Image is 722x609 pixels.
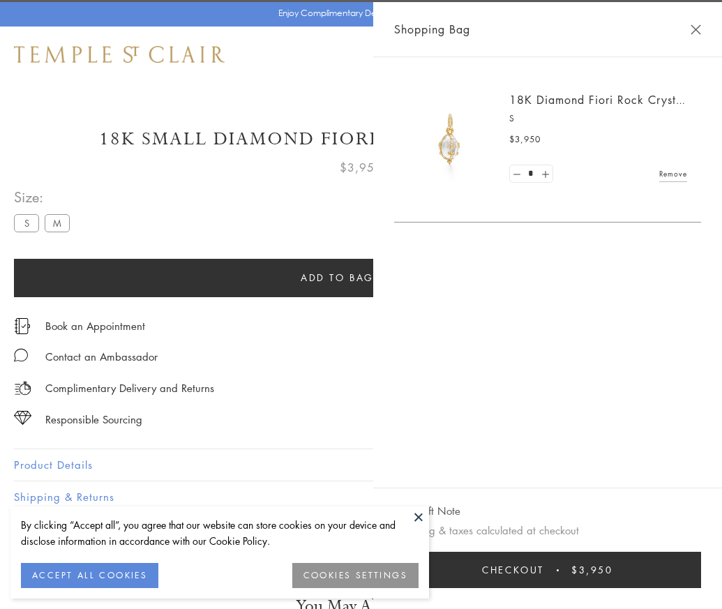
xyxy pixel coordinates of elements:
[14,449,708,481] button: Product Details
[394,552,701,588] button: Checkout $3,950
[45,411,142,428] div: Responsible Sourcing
[340,158,382,176] span: $3,950
[14,348,28,362] img: MessageIcon-01_2.svg
[45,348,158,366] div: Contact an Ambassador
[691,24,701,35] button: Close Shopping Bag
[14,214,39,232] label: S
[394,522,701,539] p: Shipping & taxes calculated at checkout
[14,127,708,151] h1: 18K Small Diamond Fiori Rock Crystal Amulet
[14,411,31,425] img: icon_sourcing.svg
[408,98,492,181] img: P51889-E11FIORI
[45,379,214,397] p: Complimentary Delivery and Returns
[482,562,544,578] span: Checkout
[278,6,437,20] p: Enjoy Complimentary Delivery & Returns
[14,46,225,63] img: Temple St. Clair
[14,259,661,297] button: Add to bag
[14,318,31,334] img: icon_appointment.svg
[14,481,708,513] button: Shipping & Returns
[14,186,75,209] span: Size:
[394,20,470,38] span: Shopping Bag
[45,214,70,232] label: M
[394,502,460,520] button: Add Gift Note
[14,379,31,397] img: icon_delivery.svg
[21,517,419,549] div: By clicking “Accept all”, you agree that our website can store cookies on your device and disclos...
[571,562,613,578] span: $3,950
[510,165,524,183] a: Set quantity to 0
[509,133,541,146] span: $3,950
[292,563,419,588] button: COOKIES SETTINGS
[21,563,158,588] button: ACCEPT ALL COOKIES
[659,166,687,181] a: Remove
[301,270,374,285] span: Add to bag
[45,318,145,333] a: Book an Appointment
[509,112,687,126] p: S
[538,165,552,183] a: Set quantity to 2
